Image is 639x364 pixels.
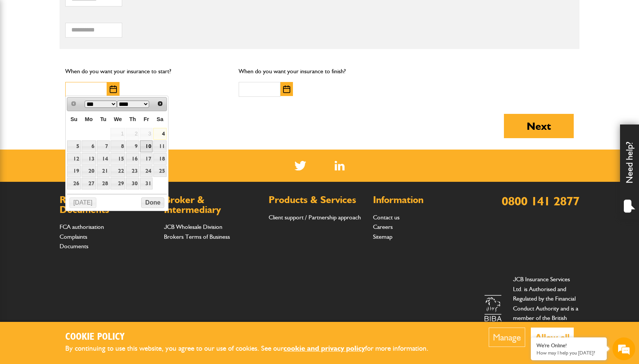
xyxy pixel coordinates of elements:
a: Complaints [60,233,87,240]
span: Wednesday [114,116,122,122]
span: Saturday [157,116,164,122]
button: Manage [489,328,525,347]
a: Client support / Partnership approach [269,214,361,221]
h2: Products & Services [269,195,365,205]
a: 10 [140,140,153,152]
em: Start Chat [103,234,138,244]
a: 30 [126,178,139,189]
p: When do you want your insurance to finish? [239,66,401,76]
a: 26 [67,178,80,189]
p: JCB Insurance Services Ltd. is Authorised and Regulated by the Financial Conduct Authority and is... [513,274,579,342]
div: Minimize live chat window [124,4,143,22]
h2: Cookie Policy [65,331,441,343]
a: 25 [153,165,166,177]
a: 15 [110,153,125,165]
img: Choose date [283,85,290,93]
img: Twitter [294,161,306,170]
a: 8 [110,140,125,152]
a: 13 [82,153,96,165]
button: Next [504,114,574,138]
a: 0800 141 2877 [502,194,579,208]
a: cookie and privacy policy [283,344,365,353]
a: 29 [110,178,125,189]
p: When do you want your insurance to start? [65,66,227,76]
a: Contact us [373,214,400,221]
input: Enter your phone number [10,115,139,132]
button: [DATE] [69,197,97,208]
a: 12 [67,153,80,165]
a: 6 [82,140,96,152]
img: Choose date [110,85,117,93]
a: 5 [67,140,80,152]
span: Next [157,101,163,107]
a: FCA authorisation [60,223,104,230]
span: Sunday [71,116,77,122]
a: 18 [153,153,166,165]
a: 23 [126,165,139,177]
a: Brokers Terms of Business [164,233,230,240]
img: Linked In [335,161,345,170]
h2: Regulations & Documents [60,195,156,214]
button: Done [141,197,164,208]
input: Enter your email address [10,93,139,109]
a: Documents [60,243,88,250]
p: By continuing to use this website, you agree to our use of cookies. See our for more information. [65,343,441,355]
input: Enter your last name [10,70,139,87]
span: Thursday [129,116,136,122]
a: 17 [140,153,153,165]
span: Friday [143,116,149,122]
span: Monday [85,116,93,122]
a: JCB Wholesale Division [164,223,222,230]
a: LinkedIn [335,161,345,170]
a: 31 [140,178,153,189]
h2: Broker & Intermediary [164,195,261,214]
a: 7 [97,140,110,152]
a: Sitemap [373,233,392,240]
a: 24 [140,165,153,177]
button: Allow all [531,328,574,347]
span: Tuesday [100,116,107,122]
h2: Information [373,195,470,205]
a: Careers [373,223,393,230]
a: 22 [110,165,125,177]
img: d_20077148190_company_1631870298795_20077148190 [13,42,32,53]
a: 11 [153,140,166,152]
a: 9 [126,140,139,152]
a: 27 [82,178,96,189]
a: 4 [153,128,166,140]
a: 20 [82,165,96,177]
a: 16 [126,153,139,165]
div: We're Online! [537,342,601,349]
a: 19 [67,165,80,177]
a: 28 [97,178,110,189]
a: 21 [97,165,110,177]
div: Chat with us now [39,43,127,52]
a: Next [155,98,166,109]
textarea: Type your message and hit 'Enter' [10,137,139,228]
div: Need help? [620,124,639,219]
a: 14 [97,153,110,165]
p: How may I help you today? [537,350,601,356]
